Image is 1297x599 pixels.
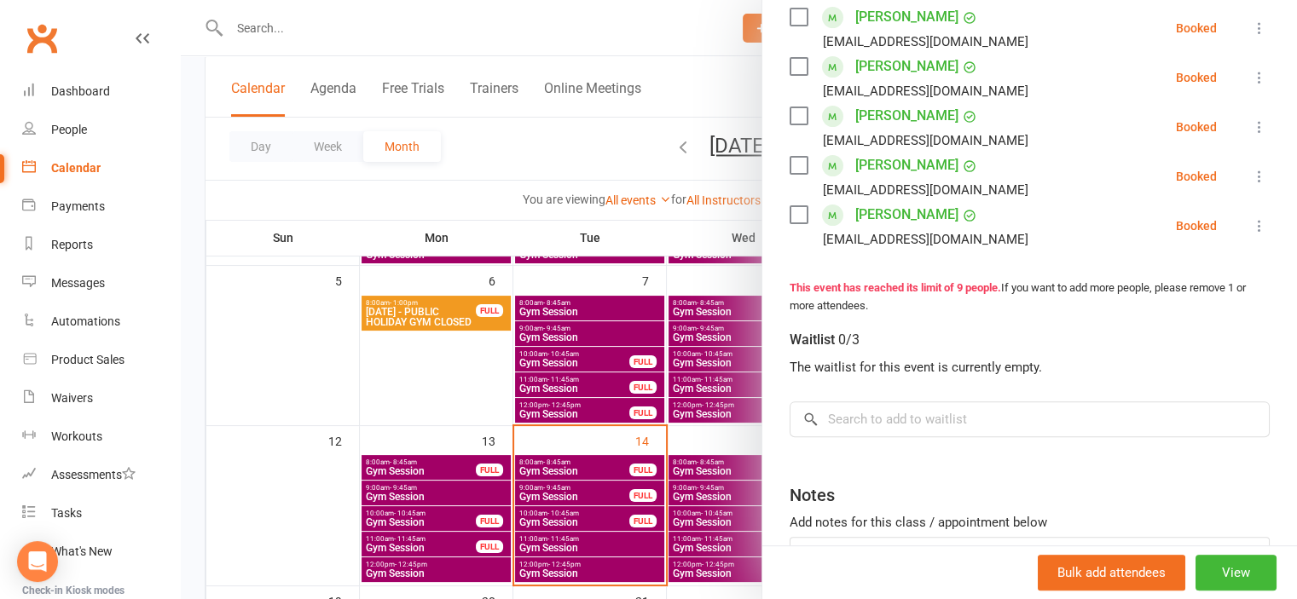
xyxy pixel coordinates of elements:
[1196,555,1277,590] button: View
[823,179,1028,201] div: [EMAIL_ADDRESS][DOMAIN_NAME]
[51,276,105,290] div: Messages
[51,506,82,520] div: Tasks
[790,281,1001,294] strong: This event has reached its limit of 9 people.
[51,314,120,328] div: Automations
[22,341,180,379] a: Product Sales
[790,483,835,507] div: Notes
[22,226,180,264] a: Reports
[1176,72,1217,84] div: Booked
[790,279,1270,315] div: If you want to add more people, please remove 1 or more attendees.
[22,264,180,302] a: Messages
[51,199,105,213] div: Payments
[22,379,180,418] a: Waivers
[1176,22,1217,34] div: Booked
[22,72,180,111] a: Dashboard
[1176,121,1217,133] div: Booked
[51,391,93,405] div: Waivers
[51,429,102,443] div: Workouts
[790,357,1270,377] div: The waitlist for this event is currently empty.
[790,401,1270,437] input: Search to add to waitlist
[51,544,113,558] div: What's New
[855,3,958,31] a: [PERSON_NAME]
[790,328,860,352] div: Waitlist
[22,111,180,149] a: People
[1038,555,1185,590] button: Bulk add attendees
[51,238,93,251] div: Reports
[823,31,1028,53] div: [EMAIL_ADDRESS][DOMAIN_NAME]
[22,418,180,456] a: Workouts
[855,152,958,179] a: [PERSON_NAME]
[823,80,1028,102] div: [EMAIL_ADDRESS][DOMAIN_NAME]
[51,84,110,98] div: Dashboard
[1176,170,1217,182] div: Booked
[1176,220,1217,232] div: Booked
[51,468,136,481] div: Assessments
[855,53,958,80] a: [PERSON_NAME]
[855,102,958,130] a: [PERSON_NAME]
[790,512,1270,533] div: Add notes for this class / appointment below
[823,130,1028,152] div: [EMAIL_ADDRESS][DOMAIN_NAME]
[51,161,101,175] div: Calendar
[20,17,63,60] a: Clubworx
[22,187,180,226] a: Payments
[22,494,180,533] a: Tasks
[22,302,180,341] a: Automations
[17,541,58,582] div: Open Intercom Messenger
[22,149,180,187] a: Calendar
[22,456,180,494] a: Assessments
[823,228,1028,251] div: [EMAIL_ADDRESS][DOMAIN_NAME]
[838,328,860,352] div: 0/3
[51,123,87,136] div: People
[22,533,180,571] a: What's New
[51,353,124,366] div: Product Sales
[855,201,958,228] a: [PERSON_NAME]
